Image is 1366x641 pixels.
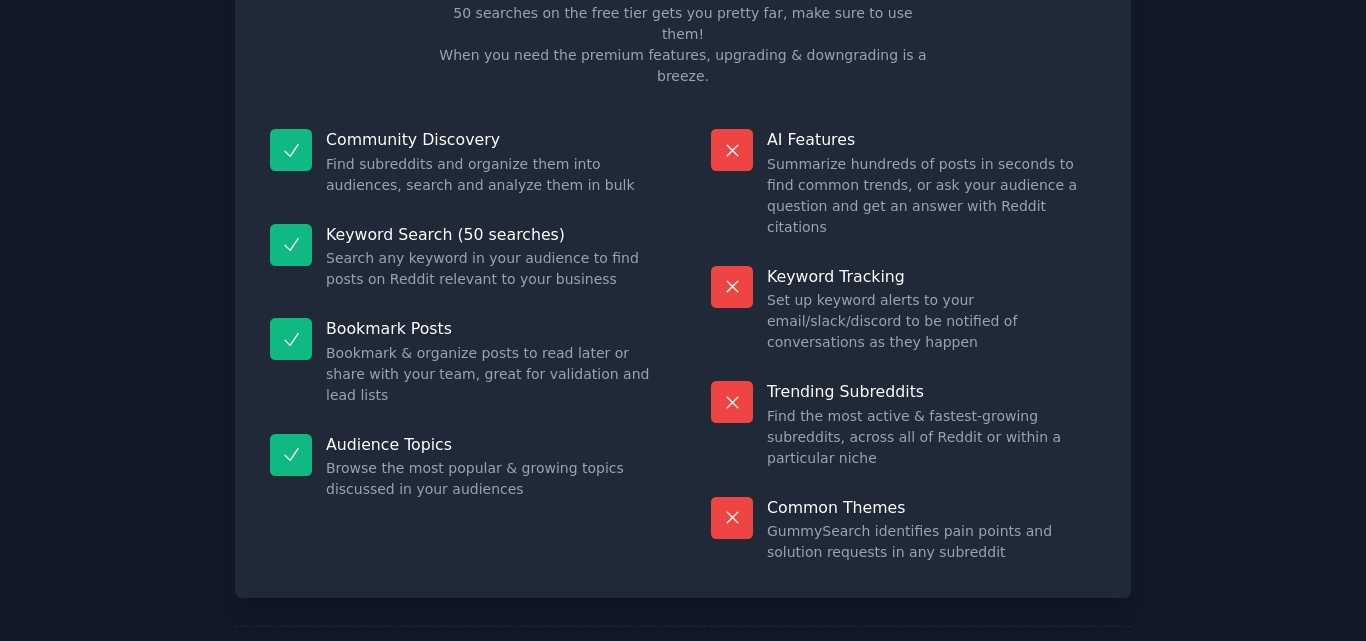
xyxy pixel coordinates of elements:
[767,406,1096,469] dd: Find the most active & fastest-growing subreddits, across all of Reddit or within a particular niche
[431,3,935,87] p: 50 searches on the free tier gets you pretty far, make sure to use them! When you need the premiu...
[767,154,1096,238] dd: Summarize hundreds of posts in seconds to find common trends, or ask your audience a question and...
[326,458,655,500] dd: Browse the most popular & growing topics discussed in your audiences
[326,318,655,339] p: Bookmark Posts
[326,248,655,290] dd: Search any keyword in your audience to find posts on Reddit relevant to your business
[767,290,1096,353] dd: Set up keyword alerts to your email/slack/discord to be notified of conversations as they happen
[767,266,1096,287] p: Keyword Tracking
[326,224,655,245] p: Keyword Search (50 searches)
[326,434,655,455] p: Audience Topics
[326,343,655,406] dd: Bookmark & organize posts to read later or share with your team, great for validation and lead lists
[326,154,655,196] dd: Find subreddits and organize them into audiences, search and analyze them in bulk
[767,497,1096,518] p: Common Themes
[767,129,1096,150] p: AI Features
[326,129,655,150] p: Community Discovery
[767,381,1096,402] p: Trending Subreddits
[767,521,1096,563] dd: GummySearch identifies pain points and solution requests in any subreddit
